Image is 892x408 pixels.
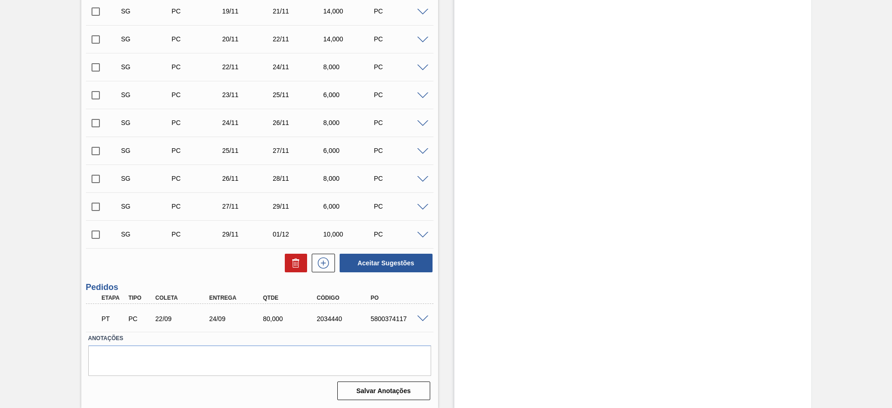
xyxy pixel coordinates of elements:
[119,119,175,126] div: Sugestão Criada
[169,7,225,15] div: Pedido de Compra
[321,119,377,126] div: 8,000
[126,295,154,301] div: Tipo
[321,91,377,99] div: 6,000
[372,91,428,99] div: PC
[315,315,375,322] div: 2034440
[321,203,377,210] div: 6,000
[270,175,327,182] div: 28/11/2025
[372,63,428,71] div: PC
[372,147,428,154] div: PC
[368,295,429,301] div: PO
[321,35,377,43] div: 14,000
[372,35,428,43] div: PC
[372,7,428,15] div: PC
[169,203,225,210] div: Pedido de Compra
[220,175,276,182] div: 26/11/2025
[321,230,377,238] div: 10,000
[207,295,267,301] div: Entrega
[321,7,377,15] div: 14,000
[335,253,433,273] div: Aceitar Sugestões
[270,35,327,43] div: 22/11/2025
[270,7,327,15] div: 21/11/2025
[220,230,276,238] div: 29/11/2025
[119,7,175,15] div: Sugestão Criada
[102,315,125,322] p: PT
[270,230,327,238] div: 01/12/2025
[220,91,276,99] div: 23/11/2025
[372,203,428,210] div: PC
[261,295,321,301] div: Qtde
[119,63,175,71] div: Sugestão Criada
[270,119,327,126] div: 26/11/2025
[153,295,213,301] div: Coleta
[261,315,321,322] div: 80,000
[337,382,430,400] button: Salvar Anotações
[99,309,127,329] div: Pedido em Trânsito
[340,254,433,272] button: Aceitar Sugestões
[270,147,327,154] div: 27/11/2025
[280,254,307,272] div: Excluir Sugestões
[153,315,213,322] div: 22/09/2025
[119,35,175,43] div: Sugestão Criada
[207,315,267,322] div: 24/09/2025
[88,332,431,345] label: Anotações
[169,63,225,71] div: Pedido de Compra
[99,295,127,301] div: Etapa
[372,175,428,182] div: PC
[270,203,327,210] div: 29/11/2025
[169,119,225,126] div: Pedido de Compra
[372,119,428,126] div: PC
[119,175,175,182] div: Sugestão Criada
[270,63,327,71] div: 24/11/2025
[270,91,327,99] div: 25/11/2025
[220,35,276,43] div: 20/11/2025
[119,203,175,210] div: Sugestão Criada
[321,175,377,182] div: 8,000
[220,203,276,210] div: 27/11/2025
[220,147,276,154] div: 25/11/2025
[220,63,276,71] div: 22/11/2025
[169,35,225,43] div: Pedido de Compra
[220,7,276,15] div: 19/11/2025
[372,230,428,238] div: PC
[119,230,175,238] div: Sugestão Criada
[321,147,377,154] div: 6,000
[119,147,175,154] div: Sugestão Criada
[119,91,175,99] div: Sugestão Criada
[307,254,335,272] div: Nova sugestão
[169,230,225,238] div: Pedido de Compra
[169,175,225,182] div: Pedido de Compra
[169,91,225,99] div: Pedido de Compra
[169,147,225,154] div: Pedido de Compra
[368,315,429,322] div: 5800374117
[315,295,375,301] div: Código
[126,315,154,322] div: Pedido de Compra
[220,119,276,126] div: 24/11/2025
[86,283,433,292] h3: Pedidos
[321,63,377,71] div: 8,000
